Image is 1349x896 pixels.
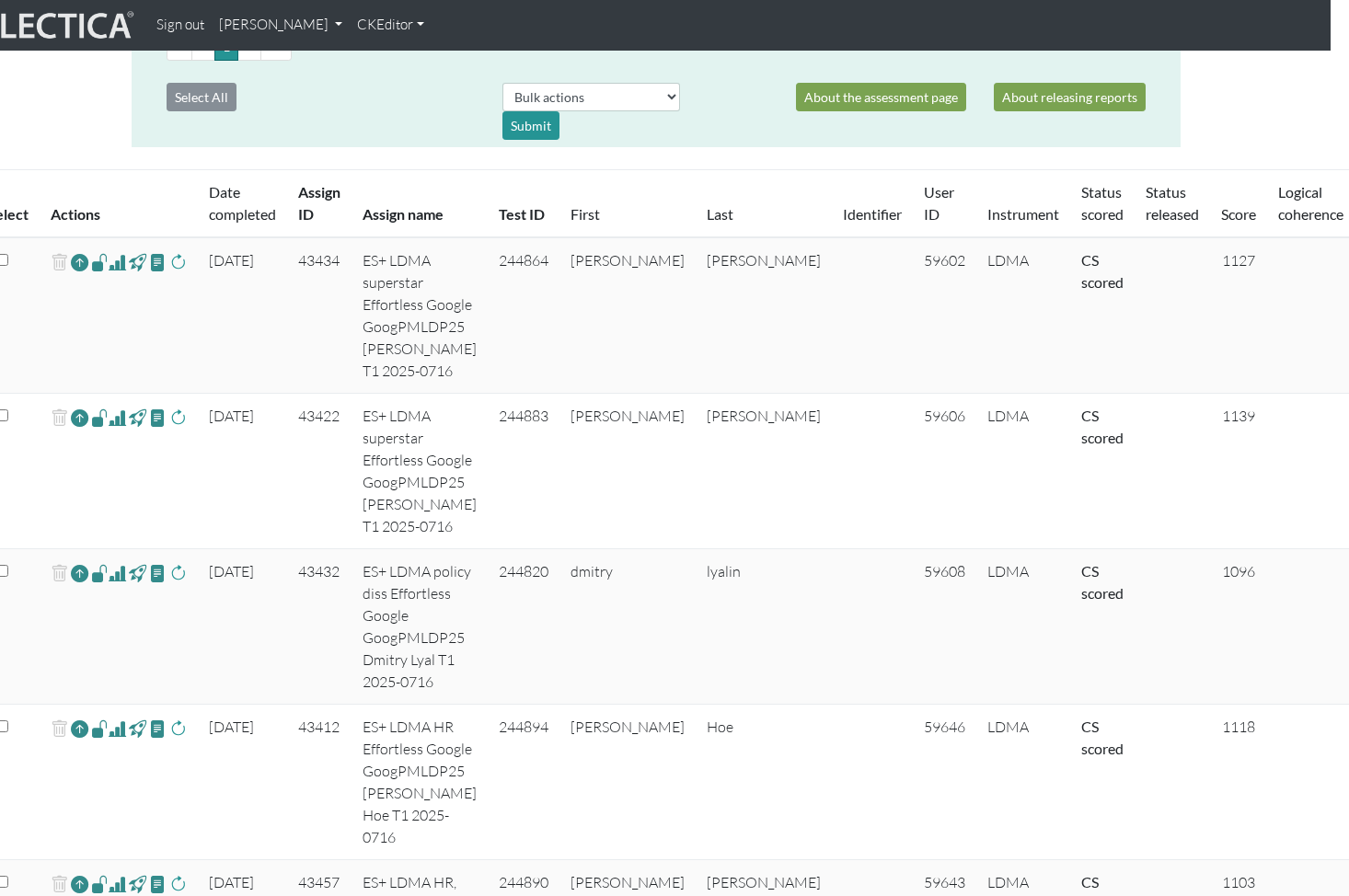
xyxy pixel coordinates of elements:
[109,407,126,429] span: Analyst score
[91,873,109,894] span: view
[976,394,1070,549] td: LDMA
[976,705,1070,860] td: LDMA
[488,170,559,238] th: Test ID
[696,549,832,705] td: lyalin
[91,718,109,739] span: view
[169,251,187,273] span: rescore
[209,183,276,223] a: Date completed
[51,249,68,276] span: delete
[352,170,488,238] th: Assign name
[1222,251,1255,270] span: 1127
[169,562,187,584] span: rescore
[149,251,167,272] span: view
[1081,251,1124,291] a: Completed = assessment has been completed; CS scored = assessment has been CLAS scored; LS scored...
[1081,407,1124,446] a: Completed = assessment has been completed; CS scored = assessment has been CLAS scored; LS scored...
[352,237,488,394] td: ES+ LDMA superstar Effortless Google GoogPMLDP25 [PERSON_NAME] T1 2025-0716
[987,205,1059,223] a: Instrument
[994,83,1146,111] a: About releasing reports
[1146,183,1199,223] a: Status released
[287,549,352,705] td: 43432
[559,705,696,860] td: [PERSON_NAME]
[559,394,696,549] td: [PERSON_NAME]
[169,407,187,429] span: rescore
[198,237,287,394] td: [DATE]
[913,705,976,860] td: 59646
[149,7,212,43] a: Sign out
[1222,407,1255,425] span: 1139
[1278,183,1343,223] a: Logical coherence
[571,205,600,223] a: First
[129,251,146,272] span: view
[1081,562,1124,602] a: Completed = assessment has been completed; CS scored = assessment has been CLAS scored; LS scored...
[71,560,88,587] a: Reopen
[913,237,976,394] td: 59602
[198,394,287,549] td: [DATE]
[559,237,696,394] td: [PERSON_NAME]
[696,237,832,394] td: [PERSON_NAME]
[109,718,126,740] span: Analyst score
[109,562,126,584] span: Analyst score
[212,7,350,43] a: [PERSON_NAME]
[1222,873,1255,891] span: 1103
[488,237,559,394] td: 244864
[913,394,976,549] td: 59606
[198,705,287,860] td: [DATE]
[559,549,696,705] td: dmitry
[51,560,68,587] span: delete
[696,394,832,549] td: [PERSON_NAME]
[502,111,559,140] div: Submit
[51,716,68,742] span: delete
[129,407,146,428] span: view
[488,705,559,860] td: 244894
[129,718,146,739] span: view
[1081,718,1124,757] a: Completed = assessment has been completed; CS scored = assessment has been CLAS scored; LS scored...
[149,873,167,894] span: view
[796,83,966,111] a: About the assessment page
[488,549,559,705] td: 244820
[51,405,68,431] span: delete
[287,705,352,860] td: 43412
[1222,718,1255,736] span: 1118
[149,562,167,583] span: view
[488,394,559,549] td: 244883
[169,718,187,740] span: rescore
[913,549,976,705] td: 59608
[169,873,187,895] span: rescore
[352,394,488,549] td: ES+ LDMA superstar Effortless Google GoogPMLDP25 [PERSON_NAME] T1 2025-0716
[287,394,352,549] td: 43422
[71,249,88,276] a: Reopen
[91,251,109,272] span: view
[129,873,146,894] span: view
[352,705,488,860] td: ES+ LDMA HR Effortless Google GoogPMLDP25 [PERSON_NAME] Hoe T1 2025-0716
[976,549,1070,705] td: LDMA
[167,83,236,111] button: Select All
[287,170,352,238] th: Assign ID
[1081,183,1124,223] a: Status scored
[352,549,488,705] td: ES+ LDMA policy diss Effortless Google GoogPMLDP25 Dmitry Lyal T1 2025-0716
[109,251,126,273] span: Analyst score
[71,716,88,742] a: Reopen
[976,237,1070,394] td: LDMA
[696,705,832,860] td: Hoe
[149,718,167,739] span: view
[1221,205,1256,223] a: Score
[91,407,109,428] span: view
[287,237,352,394] td: 43434
[149,407,167,428] span: view
[71,405,88,431] a: Reopen
[843,205,902,223] a: Identifier
[1222,562,1255,580] span: 1096
[198,549,287,705] td: [DATE]
[350,7,432,43] a: CKEditor
[91,562,109,583] span: view
[707,205,733,223] a: Last
[109,873,126,895] span: Analyst score
[129,562,146,583] span: view
[40,170,198,238] th: Actions
[924,183,954,223] a: User ID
